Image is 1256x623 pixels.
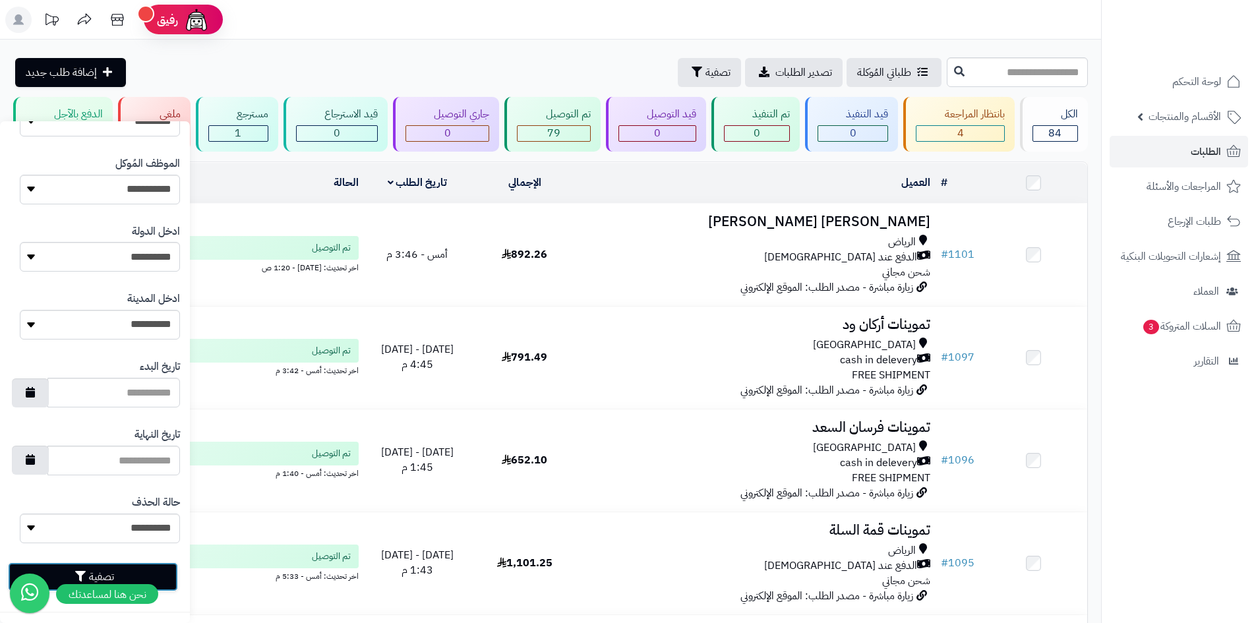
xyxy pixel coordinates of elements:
[11,97,115,152] a: الدفع بالآجل 0
[157,12,178,28] span: رفيق
[802,97,901,152] a: قيد التنفيذ 0
[852,470,930,486] span: FREE SHIPMENT
[547,125,560,141] span: 79
[857,65,911,80] span: طلباتي المُوكلة
[334,125,340,141] span: 0
[1110,345,1248,377] a: التقارير
[901,97,1017,152] a: بانتظار المراجعة 4
[135,427,180,442] label: تاريخ النهاية
[725,126,789,141] div: 0
[709,97,802,152] a: تم التنفيذ 0
[764,250,917,265] span: الدفع عند [DEMOGRAPHIC_DATA]
[26,107,103,122] div: الدفع بالآجل
[818,107,888,122] div: قيد التنفيذ
[583,420,930,435] h3: تموينات فرسان السعد
[193,97,281,152] a: مسترجع 1
[941,349,974,365] a: #1097
[405,107,489,122] div: جاري التوصيل
[388,175,448,191] a: تاريخ الطلب
[517,107,590,122] div: تم التوصيل
[508,175,541,191] a: الإجمالي
[941,247,974,262] a: #1101
[132,495,180,510] label: حالة الحذف
[957,125,964,141] span: 4
[745,58,843,87] a: تصدير الطلبات
[583,214,930,229] h3: [PERSON_NAME] [PERSON_NAME]
[813,440,916,456] span: [GEOGRAPHIC_DATA]
[127,291,180,307] label: ادخل المدينة
[386,247,448,262] span: أمس - 3:46 م
[775,65,832,80] span: تصدير الطلبات
[941,452,948,468] span: #
[740,485,913,501] span: زيارة مباشرة - مصدر الطلب: الموقع الإلكتروني
[1143,320,1159,334] span: 3
[840,456,917,471] span: cash in delevery
[381,444,454,475] span: [DATE] - [DATE] 1:45 م
[1191,142,1221,161] span: الطلبات
[1048,125,1062,141] span: 84
[209,126,268,141] div: 1
[312,241,351,254] span: تم التوصيل
[888,235,916,250] span: الرياض
[281,97,390,152] a: قيد الاسترجاع 0
[1032,107,1078,122] div: الكل
[381,547,454,578] span: [DATE] - [DATE] 1:43 م
[619,126,696,141] div: 0
[518,126,589,141] div: 79
[724,107,790,122] div: تم التنفيذ
[8,562,178,591] button: تصفية
[1166,37,1243,65] img: logo-2.png
[740,280,913,295] span: زيارة مباشرة - مصدر الطلب: الموقع الإلكتروني
[941,175,947,191] a: #
[941,247,948,262] span: #
[818,126,887,141] div: 0
[840,353,917,368] span: cash in delevery
[916,107,1004,122] div: بانتظار المراجعة
[1017,97,1091,152] a: الكل84
[381,341,454,372] span: [DATE] - [DATE] 4:45 م
[764,558,917,574] span: الدفع عند [DEMOGRAPHIC_DATA]
[941,349,948,365] span: #
[1147,177,1221,196] span: المراجعات والأسئلة
[916,126,1003,141] div: 4
[583,317,930,332] h3: تموينات أركان ود
[115,156,180,171] label: الموظف المُوكل
[740,382,913,398] span: زيارة مباشرة - مصدر الطلب: الموقع الإلكتروني
[813,338,916,353] span: [GEOGRAPHIC_DATA]
[297,126,377,141] div: 0
[882,573,930,589] span: شحن مجاني
[390,97,502,152] a: جاري التوصيل 0
[583,523,930,538] h3: تموينات قمة السلة
[334,175,359,191] a: الحالة
[618,107,696,122] div: قيد التوصيل
[502,452,547,468] span: 652.10
[208,107,268,122] div: مسترجع
[941,555,948,571] span: #
[1193,282,1219,301] span: العملاء
[1194,352,1219,371] span: التقارير
[941,452,974,468] a: #1096
[1110,171,1248,202] a: المراجعات والأسئلة
[15,58,126,87] a: إضافة طلب جديد
[296,107,378,122] div: قيد الاسترجاع
[941,555,974,571] a: #1095
[312,447,351,460] span: تم التوصيل
[1172,73,1221,91] span: لوحة التحكم
[901,175,930,191] a: العميل
[1110,66,1248,98] a: لوحة التحكم
[1168,212,1221,231] span: طلبات الإرجاع
[1110,206,1248,237] a: طلبات الإرجاع
[754,125,760,141] span: 0
[312,550,351,563] span: تم التوصيل
[1110,276,1248,307] a: العملاء
[35,7,68,36] a: تحديثات المنصة
[740,588,913,604] span: زيارة مباشرة - مصدر الطلب: الموقع الإلكتروني
[444,125,451,141] span: 0
[850,125,856,141] span: 0
[502,349,547,365] span: 791.49
[1142,317,1221,336] span: السلات المتروكة
[1110,136,1248,167] a: الطلبات
[26,65,97,80] span: إضافة طلب جديد
[131,107,180,122] div: ملغي
[852,367,930,383] span: FREE SHIPMENT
